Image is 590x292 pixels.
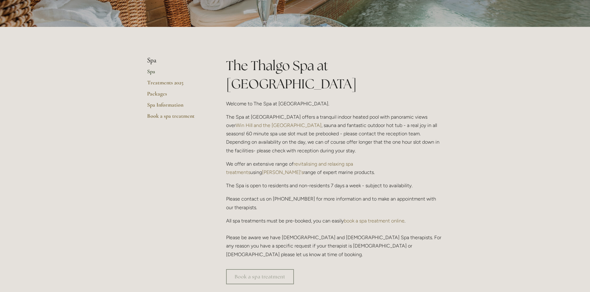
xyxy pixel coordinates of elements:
[226,113,443,155] p: The Spa at [GEOGRAPHIC_DATA] offers a tranquil indoor heated pool with panoramic views over , sau...
[226,57,443,93] h1: The Thalgo Spa at [GEOGRAPHIC_DATA]
[147,79,206,90] a: Treatments 2025
[226,160,443,176] p: We offer an extensive range of using range of expert marine products.
[226,269,294,284] a: Book a spa treatment
[147,57,206,65] li: Spa
[147,90,206,101] a: Packages
[262,169,304,175] a: [PERSON_NAME]'s
[226,181,443,190] p: The Spa is open to residents and non-residents 7 days a week - subject to availability.
[226,217,443,259] p: All spa treatments must be pre-booked, you can easily . Please be aware we have [DEMOGRAPHIC_DATA...
[236,122,321,128] a: Win Hill and the [GEOGRAPHIC_DATA]
[147,101,206,112] a: Spa Information
[147,68,206,79] a: Spa
[344,218,404,224] a: book a spa treatment online
[147,112,206,124] a: Book a spa treatment
[226,99,443,108] p: Welcome to The Spa at [GEOGRAPHIC_DATA].
[226,195,443,211] p: Please contact us on [PHONE_NUMBER] for more information and to make an appointment with our ther...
